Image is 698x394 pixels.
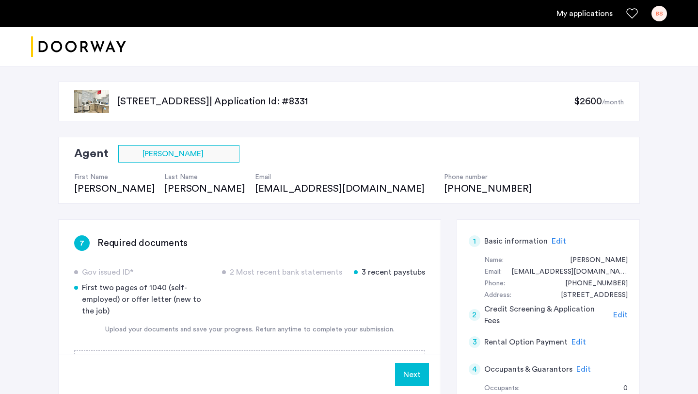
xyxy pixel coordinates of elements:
[555,278,628,290] div: +12523719280
[164,172,245,182] h4: Last Name
[484,336,568,348] h5: Rental Option Payment
[560,255,628,266] div: Beena Shaji
[444,182,532,196] div: [PHONE_NUMBER]
[31,29,126,65] img: logo
[484,255,504,266] div: Name:
[551,290,628,301] div: 101 Rock Haven Road, #Unit B # 206
[571,338,586,346] span: Edit
[444,172,532,182] h4: Phone number
[484,303,610,327] h5: Credit Screening & Application Fees
[651,6,667,21] div: BS
[613,311,628,319] span: Edit
[222,266,342,278] div: 2 Most recent bank statements
[255,172,434,182] h4: Email
[657,355,688,384] iframe: chat widget
[354,266,425,278] div: 3 recent paystubs
[556,8,613,19] a: My application
[74,266,210,278] div: Gov issued ID*
[602,99,624,106] sub: /month
[395,363,429,386] button: Next
[74,325,425,335] div: Upload your documents and save your progress. Return anytime to complete your submission.
[576,365,591,373] span: Edit
[74,90,109,113] img: apartment
[31,29,126,65] a: Cazamio logo
[484,235,548,247] h5: Basic information
[502,266,628,278] div: beena_shaji26@yahoo.com
[469,235,480,247] div: 1
[255,182,434,196] div: [EMAIL_ADDRESS][DOMAIN_NAME]
[74,145,109,163] h2: Agent
[484,278,505,290] div: Phone:
[97,236,187,250] h3: Required documents
[117,95,574,108] p: [STREET_ADDRESS] | Application Id: #8331
[74,182,155,196] div: [PERSON_NAME]
[574,97,602,106] span: $2600
[626,8,638,19] a: Favorites
[74,172,155,182] h4: First Name
[469,363,480,375] div: 4
[469,309,480,321] div: 2
[484,266,502,278] div: Email:
[74,282,210,317] div: First two pages of 1040 (self-employed) or offer letter (new to the job)
[164,182,245,196] div: [PERSON_NAME]
[74,235,90,251] div: 7
[484,363,572,375] h5: Occupants & Guarantors
[469,336,480,348] div: 3
[484,290,511,301] div: Address:
[552,237,566,245] span: Edit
